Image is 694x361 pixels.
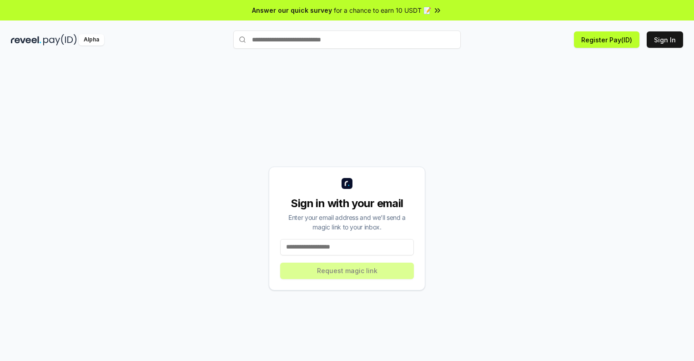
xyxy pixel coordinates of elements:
img: reveel_dark [11,34,41,46]
button: Sign In [647,31,683,48]
span: Answer our quick survey [252,5,332,15]
div: Sign in with your email [280,196,414,211]
span: for a chance to earn 10 USDT 📝 [334,5,431,15]
img: pay_id [43,34,77,46]
div: Alpha [79,34,104,46]
div: Enter your email address and we’ll send a magic link to your inbox. [280,213,414,232]
img: logo_small [342,178,352,189]
button: Register Pay(ID) [574,31,639,48]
